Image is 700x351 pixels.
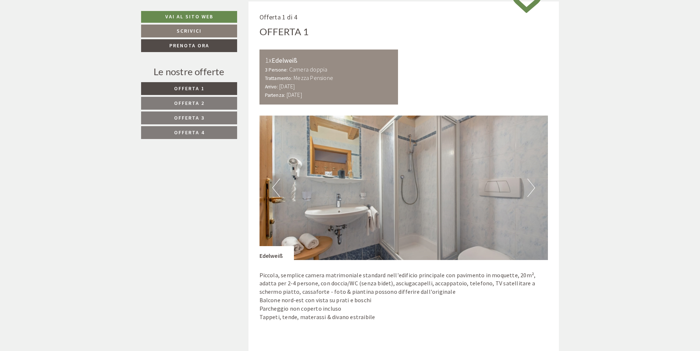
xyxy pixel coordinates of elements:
span: Offerta 1 [174,85,205,92]
div: Buon giorno, come possiamo aiutarla? [6,20,114,43]
b: [DATE] [279,83,295,90]
div: Edelweiß [259,246,294,260]
div: Edelweiß [265,55,393,66]
small: Arrivo: [265,84,278,90]
button: Invia [252,193,289,206]
b: Camera doppia [289,66,328,73]
div: [DATE] [131,6,158,18]
div: Le nostre offerte [141,65,237,78]
span: Offerta 1 di 4 [259,13,298,21]
button: Previous [272,179,280,197]
small: Partenza: [265,92,285,98]
small: Trattamento: [265,75,292,81]
b: [DATE] [287,91,302,98]
div: [GEOGRAPHIC_DATA] [11,22,111,28]
div: Offerta 1 [259,25,309,39]
p: Piccola, semplice camera matrimoniale standard nell'edificio principale con pavimento in moquette... [259,271,548,321]
small: 3 Persone: [265,67,288,73]
span: Offerta 4 [174,129,205,136]
a: Scrivici [141,25,237,37]
img: image [259,116,548,260]
a: Prenota ora [141,39,237,52]
a: Vai al sito web [141,11,237,23]
b: Mezza Pensione [294,74,333,81]
span: Offerta 3 [174,114,205,121]
b: 1x [265,55,272,65]
button: Next [527,179,535,197]
span: Offerta 2 [174,100,205,106]
small: 12:08 [11,36,111,41]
